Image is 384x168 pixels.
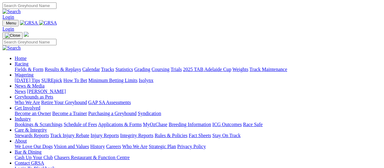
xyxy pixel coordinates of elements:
[15,138,27,144] a: About
[15,61,28,66] a: Racing
[152,67,170,72] a: Coursing
[101,67,114,72] a: Tracks
[2,2,57,9] input: Search
[15,155,382,160] div: Bar & Dining
[169,122,211,127] a: Breeding Information
[170,67,182,72] a: Trials
[88,100,131,105] a: GAP SA Assessments
[2,26,14,32] a: Login
[183,67,231,72] a: 2025 TAB Adelaide Cup
[2,32,23,39] button: Toggle navigation
[134,67,150,72] a: Grading
[15,78,382,83] div: Wagering
[15,89,382,94] div: News & Media
[88,78,137,83] a: Minimum Betting Limits
[15,160,44,166] a: Contact GRSA
[106,144,121,149] a: Careers
[6,21,16,25] span: Menu
[2,9,21,14] img: Search
[2,14,14,20] a: Login
[27,89,66,94] a: [PERSON_NAME]
[138,111,161,116] a: Syndication
[50,133,89,138] a: Track Injury Rebate
[120,133,153,138] a: Integrity Reports
[15,144,53,149] a: We Love Our Dogs
[82,67,100,72] a: Calendar
[15,67,43,72] a: Fields & Form
[212,122,242,127] a: ICG Outcomes
[189,133,211,138] a: Fact Sheets
[64,122,97,127] a: Schedule of Fees
[15,122,62,127] a: Bookings & Scratchings
[15,100,40,105] a: Who We Are
[15,83,45,88] a: News & Media
[115,67,133,72] a: Statistics
[15,67,382,72] div: Racing
[41,78,62,83] a: SUREpick
[243,122,262,127] a: Race Safe
[15,127,47,133] a: Care & Integrity
[15,116,31,121] a: Industry
[15,78,40,83] a: [DATE] Tips
[98,122,142,127] a: Applications & Forms
[15,89,26,94] a: News
[41,100,87,105] a: Retire Your Greyhound
[20,20,38,26] img: GRSA
[15,133,49,138] a: Stewards Reports
[15,105,40,110] a: Get Involved
[15,133,382,138] div: Care & Integrity
[15,72,34,77] a: Wagering
[2,20,19,26] button: Toggle navigation
[52,111,87,116] a: Become a Trainer
[64,78,87,83] a: How To Bet
[149,144,176,149] a: Strategic Plan
[122,144,148,149] a: Who We Are
[15,56,27,61] a: Home
[45,67,81,72] a: Results & Replays
[15,144,382,149] div: About
[139,78,153,83] a: Isolynx
[15,94,53,99] a: Greyhounds as Pets
[88,111,137,116] a: Purchasing a Greyhound
[90,133,119,138] a: Injury Reports
[2,39,57,45] input: Search
[24,32,29,37] img: logo-grsa-white.png
[15,111,382,116] div: Get Involved
[15,100,382,105] div: Greyhounds as Pets
[15,149,42,155] a: Bar & Dining
[39,20,57,26] img: GRSA
[155,133,188,138] a: Rules & Policies
[143,122,167,127] a: MyOzChase
[15,155,53,160] a: Cash Up Your Club
[5,33,20,38] img: Close
[232,67,248,72] a: Weights
[15,111,51,116] a: Become an Owner
[15,122,382,127] div: Industry
[250,67,287,72] a: Track Maintenance
[2,45,21,51] img: Search
[54,144,89,149] a: Vision and Values
[54,155,130,160] a: Chasers Restaurant & Function Centre
[177,144,206,149] a: Privacy Policy
[90,144,105,149] a: History
[212,133,240,138] a: Stay On Track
